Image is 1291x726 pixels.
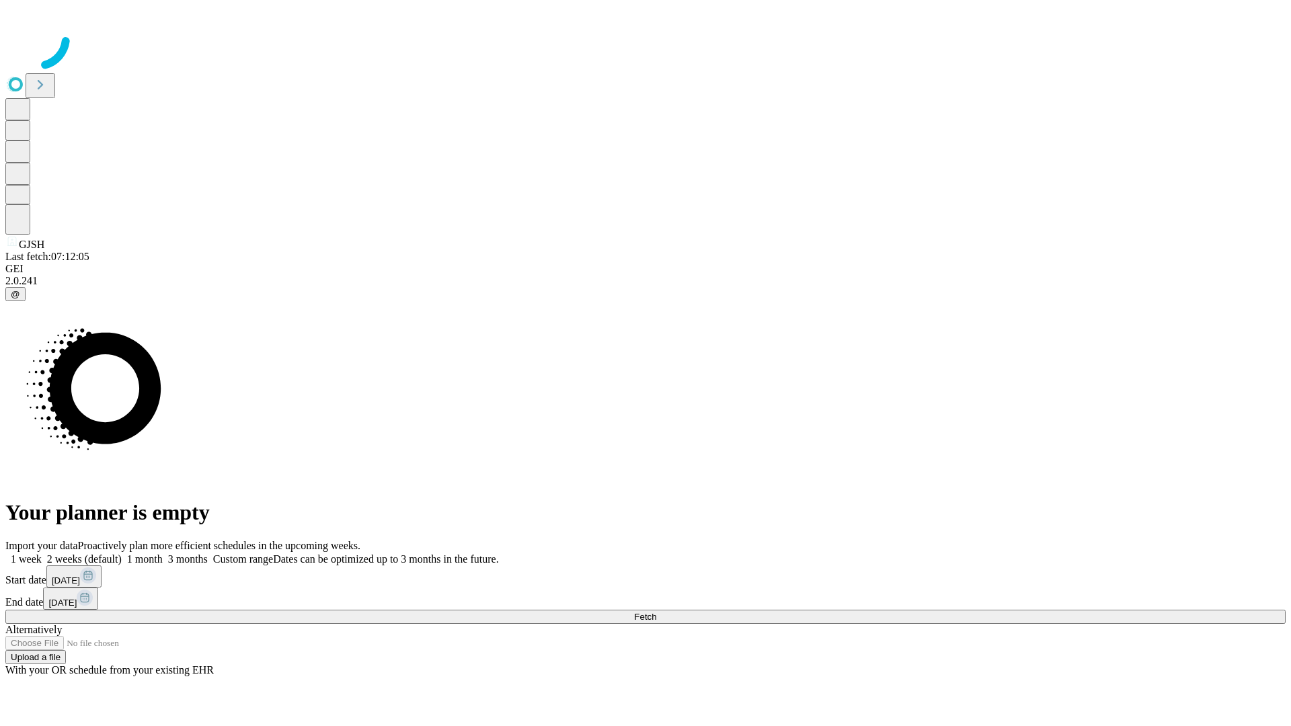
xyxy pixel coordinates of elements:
[168,553,208,565] span: 3 months
[273,553,498,565] span: Dates can be optimized up to 3 months in the future.
[5,650,66,664] button: Upload a file
[52,575,80,586] span: [DATE]
[127,553,163,565] span: 1 month
[78,540,360,551] span: Proactively plan more efficient schedules in the upcoming weeks.
[5,588,1286,610] div: End date
[47,553,122,565] span: 2 weeks (default)
[634,612,656,622] span: Fetch
[5,664,214,676] span: With your OR schedule from your existing EHR
[19,239,44,250] span: GJSH
[46,565,102,588] button: [DATE]
[11,553,42,565] span: 1 week
[5,287,26,301] button: @
[5,275,1286,287] div: 2.0.241
[5,540,78,551] span: Import your data
[48,598,77,608] span: [DATE]
[213,553,273,565] span: Custom range
[5,500,1286,525] h1: Your planner is empty
[5,565,1286,588] div: Start date
[43,588,98,610] button: [DATE]
[5,610,1286,624] button: Fetch
[5,624,62,635] span: Alternatively
[5,263,1286,275] div: GEI
[11,289,20,299] span: @
[5,251,89,262] span: Last fetch: 07:12:05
